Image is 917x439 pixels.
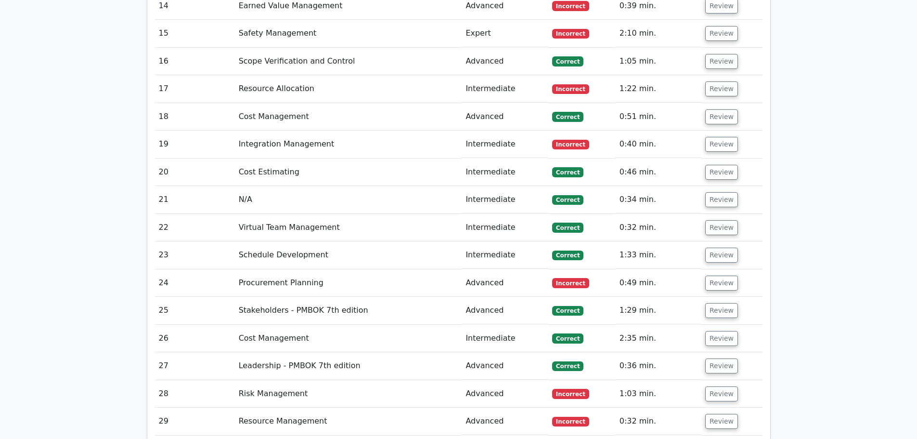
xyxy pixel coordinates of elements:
[552,56,583,66] span: Correct
[235,186,462,213] td: N/A
[616,214,701,241] td: 0:32 min.
[235,352,462,380] td: Leadership - PMBOK 7th edition
[705,54,738,69] button: Review
[552,306,583,316] span: Correct
[235,103,462,131] td: Cost Management
[616,186,701,213] td: 0:34 min.
[155,48,235,75] td: 16
[616,48,701,75] td: 1:05 min.
[462,186,548,213] td: Intermediate
[462,214,548,241] td: Intermediate
[155,131,235,158] td: 19
[235,380,462,408] td: Risk Management
[705,192,738,207] button: Review
[552,223,583,232] span: Correct
[155,20,235,47] td: 15
[552,84,589,94] span: Incorrect
[155,269,235,297] td: 24
[705,386,738,401] button: Review
[552,167,583,177] span: Correct
[616,380,701,408] td: 1:03 min.
[155,159,235,186] td: 20
[616,325,701,352] td: 2:35 min.
[705,137,738,152] button: Review
[235,269,462,297] td: Procurement Planning
[462,159,548,186] td: Intermediate
[462,131,548,158] td: Intermediate
[616,297,701,324] td: 1:29 min.
[705,303,738,318] button: Review
[705,248,738,263] button: Review
[155,241,235,269] td: 23
[235,297,462,324] td: Stakeholders - PMBOK 7th edition
[705,276,738,291] button: Review
[235,241,462,269] td: Schedule Development
[616,131,701,158] td: 0:40 min.
[705,359,738,373] button: Review
[155,186,235,213] td: 21
[235,159,462,186] td: Cost Estimating
[552,112,583,121] span: Correct
[552,389,589,399] span: Incorrect
[235,75,462,103] td: Resource Allocation
[616,20,701,47] td: 2:10 min.
[155,297,235,324] td: 25
[552,140,589,149] span: Incorrect
[462,20,548,47] td: Expert
[705,220,738,235] button: Review
[155,75,235,103] td: 17
[552,251,583,260] span: Correct
[155,408,235,435] td: 29
[462,408,548,435] td: Advanced
[705,109,738,124] button: Review
[155,380,235,408] td: 28
[155,103,235,131] td: 18
[155,352,235,380] td: 27
[235,20,462,47] td: Safety Management
[462,241,548,269] td: Intermediate
[705,81,738,96] button: Review
[616,408,701,435] td: 0:32 min.
[705,331,738,346] button: Review
[552,417,589,426] span: Incorrect
[235,131,462,158] td: Integration Management
[462,75,548,103] td: Intermediate
[155,214,235,241] td: 22
[616,159,701,186] td: 0:46 min.
[552,29,589,39] span: Incorrect
[552,195,583,205] span: Correct
[155,325,235,352] td: 26
[616,269,701,297] td: 0:49 min.
[616,75,701,103] td: 1:22 min.
[616,352,701,380] td: 0:36 min.
[462,352,548,380] td: Advanced
[705,414,738,429] button: Review
[462,269,548,297] td: Advanced
[552,1,589,11] span: Incorrect
[552,333,583,343] span: Correct
[235,325,462,352] td: Cost Management
[462,103,548,131] td: Advanced
[235,48,462,75] td: Scope Verification and Control
[462,325,548,352] td: Intermediate
[616,103,701,131] td: 0:51 min.
[705,165,738,180] button: Review
[616,241,701,269] td: 1:33 min.
[462,380,548,408] td: Advanced
[705,26,738,41] button: Review
[552,278,589,288] span: Incorrect
[235,408,462,435] td: Resource Management
[462,48,548,75] td: Advanced
[462,297,548,324] td: Advanced
[235,214,462,241] td: Virtual Team Management
[552,361,583,371] span: Correct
